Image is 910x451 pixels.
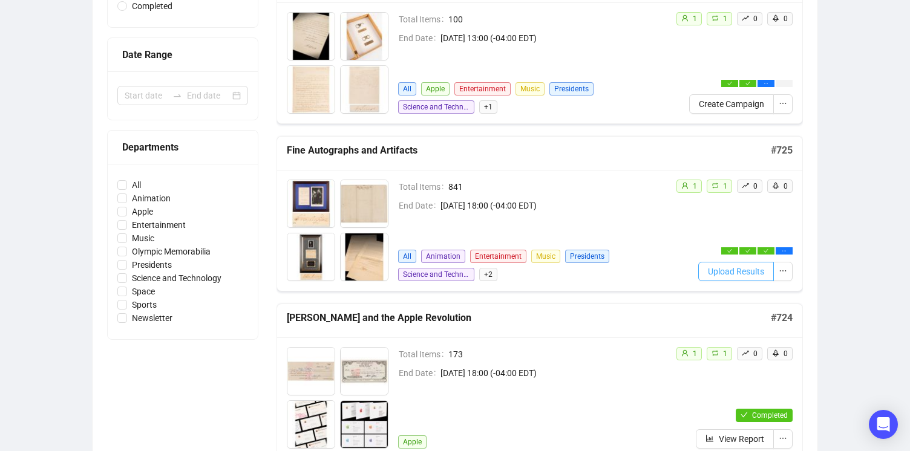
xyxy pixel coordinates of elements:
span: + 1 [479,100,497,114]
h5: # 724 [771,311,793,325]
span: 0 [753,15,758,23]
span: + 2 [479,268,497,281]
span: View Report [719,432,764,446]
img: 6001_1.jpg [287,348,335,395]
span: Create Campaign [699,97,764,111]
div: Date Range [122,47,243,62]
img: 7003_1.jpg [287,66,335,113]
span: Apple [398,435,427,449]
span: swap-right [172,91,182,100]
span: Presidents [565,250,609,263]
button: Upload Results [698,262,774,281]
span: to [172,91,182,100]
span: retweet [712,182,719,189]
span: [DATE] 18:00 (-04:00 EDT) [440,199,666,212]
span: [DATE] 18:00 (-04:00 EDT) [440,366,666,380]
span: 0 [784,182,788,190]
span: 0 [753,349,758,358]
span: user [681,349,689,357]
span: retweet [712,15,719,22]
span: 1 [723,182,727,190]
span: 0 [784,349,788,358]
span: rise [742,349,749,357]
span: check [745,248,750,253]
input: Start date [125,89,168,102]
span: Science and Technology [398,100,474,114]
span: rocket [772,182,779,189]
span: All [127,178,146,192]
span: rise [742,15,749,22]
img: 3_1.jpg [287,233,335,281]
span: ellipsis [779,267,787,275]
span: Science and Technology [127,271,226,285]
span: ellipsis [779,99,787,108]
div: Departments [122,140,243,155]
span: Space [127,285,160,298]
span: Upload Results [708,265,764,278]
span: rise [742,182,749,189]
span: 173 [448,348,666,361]
span: End Date [399,199,440,212]
span: 0 [753,182,758,190]
img: 7001_1.jpg [287,13,335,60]
img: 7002_1.jpg [341,13,388,60]
span: check [727,81,732,86]
span: End Date [399,366,440,380]
span: [DATE] 13:00 (-04:00 EDT) [440,31,666,45]
span: Music [127,232,159,245]
span: Total Items [399,180,448,193]
span: Olympic Memorabilia [127,245,215,258]
span: Presidents [127,258,177,271]
span: user [681,15,689,22]
span: Music [531,250,560,263]
img: 6004_1.jpg [341,401,388,448]
span: 1 [723,349,727,358]
span: Entertainment [127,218,191,232]
span: user [681,182,689,189]
span: 841 [448,180,666,193]
span: Animation [127,192,175,205]
a: Fine Autographs and Artifacts#725Total Items841End Date[DATE] 18:00 (-04:00 EDT)AllAnimationEnter... [277,136,803,291]
span: 1 [693,349,697,358]
img: 4_1.jpg [341,233,388,281]
span: Music [516,82,545,96]
h5: [PERSON_NAME] and the Apple Revolution [287,311,771,325]
span: Total Items [399,348,448,361]
span: check [745,81,750,86]
img: 7004_1.jpg [341,66,388,113]
span: 1 [723,15,727,23]
span: End Date [399,31,440,45]
span: retweet [712,349,719,357]
span: Sports [127,298,162,311]
h5: # 725 [771,143,793,158]
span: Newsletter [127,311,177,325]
span: 1 [693,15,697,23]
span: Apple [421,82,450,96]
span: Completed [752,411,788,420]
button: View Report [696,429,774,449]
span: check [741,411,748,418]
span: Entertainment [470,250,526,263]
span: All [398,250,416,263]
span: Entertainment [454,82,511,96]
span: rocket [772,15,779,22]
span: check [764,248,768,253]
span: Total Items [399,13,448,26]
img: 6002_1.jpg [341,348,388,395]
span: rocket [772,349,779,357]
button: Create Campaign [689,94,774,114]
input: End date [187,89,230,102]
span: Presidents [549,82,594,96]
span: check [727,248,732,253]
h5: Fine Autographs and Artifacts [287,143,771,158]
span: ellipsis [779,434,787,443]
span: ellipsis [764,81,768,86]
span: 100 [448,13,666,26]
div: Open Intercom Messenger [869,410,898,439]
span: Science and Technology [398,268,474,281]
span: Animation [421,250,465,263]
span: ellipsis [782,248,787,253]
img: 1_1.jpg [287,180,335,227]
span: bar-chart [705,434,714,443]
span: All [398,82,416,96]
